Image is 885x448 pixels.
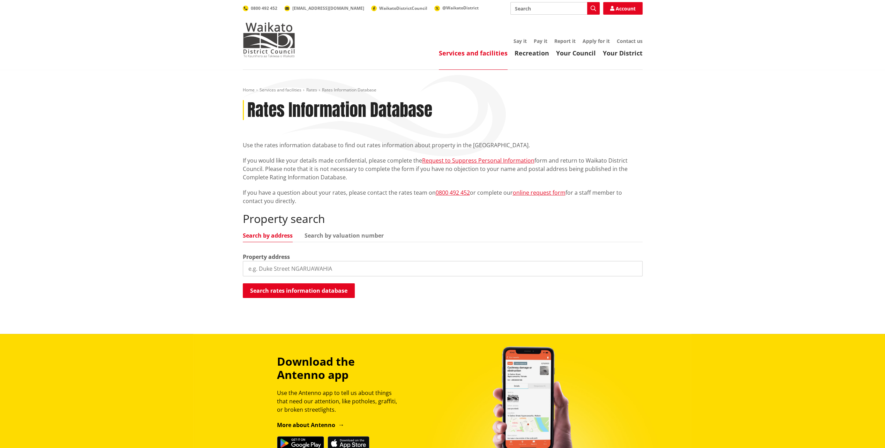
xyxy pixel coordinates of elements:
[439,49,508,57] a: Services and facilities
[617,38,643,44] a: Contact us
[243,141,643,149] p: Use the rates information database to find out rates information about property in the [GEOGRAPHI...
[243,188,643,205] p: If you have a question about your rates, please contact the rates team on or complete our for a s...
[534,38,547,44] a: Pay it
[243,253,290,261] label: Property address
[243,212,643,225] h2: Property search
[436,189,470,196] a: 0800 492 452
[603,49,643,57] a: Your District
[603,2,643,15] a: Account
[277,421,344,429] a: More about Antenno
[853,419,878,444] iframe: Messenger Launcher
[434,5,479,11] a: @WaikatoDistrict
[247,100,432,120] h1: Rates Information Database
[322,87,376,93] span: Rates Information Database
[277,355,403,382] h3: Download the Antenno app
[284,5,364,11] a: [EMAIL_ADDRESS][DOMAIN_NAME]
[243,5,277,11] a: 0800 492 452
[305,233,384,238] a: Search by valuation number
[243,261,643,276] input: e.g. Duke Street NGARUAWAHIA
[277,389,403,414] p: Use the Antenno app to tell us about things that need our attention, like potholes, graffiti, or ...
[243,233,293,238] a: Search by address
[243,87,643,93] nav: breadcrumb
[515,49,549,57] a: Recreation
[583,38,610,44] a: Apply for it
[379,5,427,11] span: WaikatoDistrictCouncil
[510,2,600,15] input: Search input
[306,87,317,93] a: Rates
[556,49,596,57] a: Your Council
[243,22,295,57] img: Waikato District Council - Te Kaunihera aa Takiwaa o Waikato
[371,5,427,11] a: WaikatoDistrictCouncil
[243,87,255,93] a: Home
[554,38,576,44] a: Report it
[243,156,643,181] p: If you would like your details made confidential, please complete the form and return to Waikato ...
[513,189,565,196] a: online request form
[442,5,479,11] span: @WaikatoDistrict
[513,38,527,44] a: Say it
[243,283,355,298] button: Search rates information database
[422,157,534,164] a: Request to Suppress Personal Information
[292,5,364,11] span: [EMAIL_ADDRESS][DOMAIN_NAME]
[260,87,301,93] a: Services and facilities
[251,5,277,11] span: 0800 492 452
